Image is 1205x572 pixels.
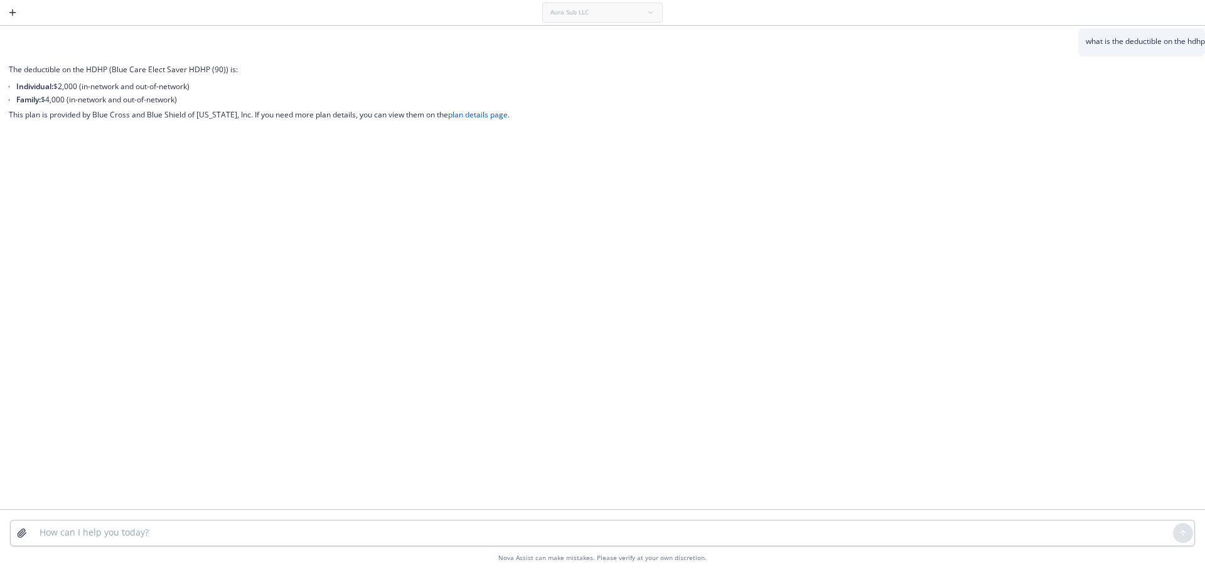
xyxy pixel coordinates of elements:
span: Family: [16,94,41,105]
span: Individual: [16,81,53,92]
p: what is the deductible on the hdhp [1086,36,1205,46]
a: plan details page [448,109,508,120]
p: The deductible on the HDHP (Blue Care Elect Saver HDHP (90)) is: [9,64,510,75]
p: This plan is provided by Blue Cross and Blue Shield of [US_STATE], Inc. If you need more plan det... [9,109,510,120]
button: Create a new chat [3,3,23,23]
li: $4,000 (in-network and out-of-network) [16,93,510,106]
li: $2,000 (in-network and out-of-network) [16,80,510,93]
div: Nova Assist can make mistakes. Please verify at your own discretion. [10,554,1195,562]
